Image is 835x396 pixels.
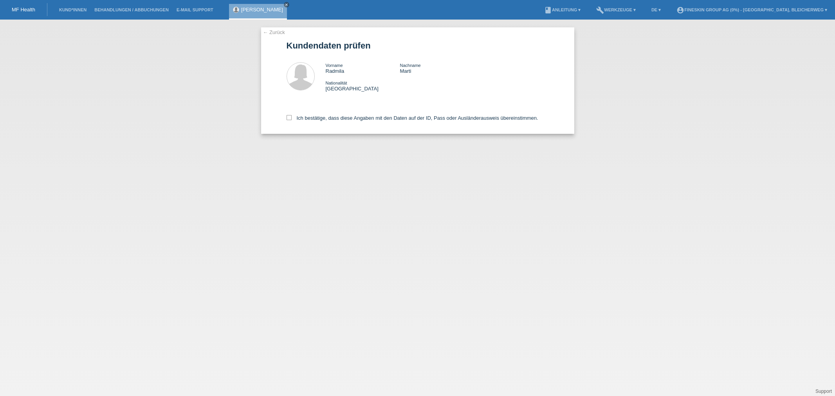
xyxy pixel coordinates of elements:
[12,7,35,13] a: MF Health
[284,2,289,7] a: close
[596,6,604,14] i: build
[815,389,832,394] a: Support
[400,63,420,68] span: Nachname
[326,80,400,92] div: [GEOGRAPHIC_DATA]
[400,62,474,74] div: Marti
[326,62,400,74] div: Radmila
[173,7,217,12] a: E-Mail Support
[673,7,831,12] a: account_circleFineSkin Group AG (0%) - [GEOGRAPHIC_DATA], Bleicherweg ▾
[241,7,283,13] a: [PERSON_NAME]
[544,6,552,14] i: book
[676,6,684,14] i: account_circle
[90,7,173,12] a: Behandlungen / Abbuchungen
[263,29,285,35] a: ← Zurück
[285,3,289,7] i: close
[55,7,90,12] a: Kund*innen
[540,7,584,12] a: bookAnleitung ▾
[287,115,538,121] label: Ich bestätige, dass diese Angaben mit den Daten auf der ID, Pass oder Ausländerausweis übereinsti...
[592,7,640,12] a: buildWerkzeuge ▾
[287,41,549,50] h1: Kundendaten prüfen
[326,63,343,68] span: Vorname
[326,81,347,85] span: Nationalität
[647,7,665,12] a: DE ▾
